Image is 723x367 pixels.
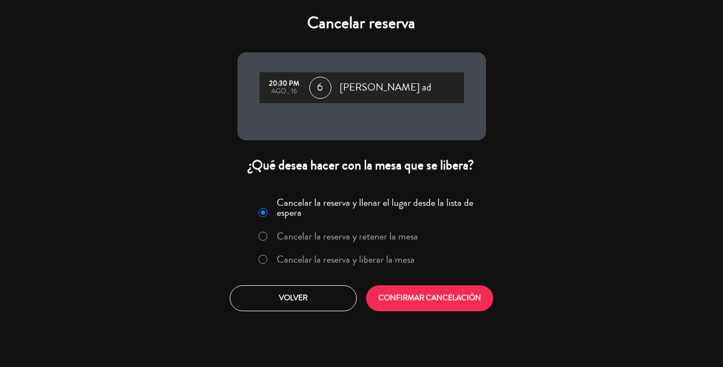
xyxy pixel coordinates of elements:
[238,13,486,33] h4: Cancelar reserva
[265,80,304,88] div: 20:30 PM
[277,254,415,264] label: Cancelar la reserva y liberar la mesa
[277,198,479,217] label: Cancelar la reserva y llenar el lugar desde la lista de espera
[265,88,304,95] div: ago., 16
[366,285,493,311] button: CONFIRMAR CANCELACIÓN
[277,231,418,241] label: Cancelar la reserva y retener la mesa
[238,157,486,174] div: ¿Qué desea hacer con la mesa que se libera?
[230,285,357,311] button: Volver
[309,77,331,99] span: 6
[340,79,432,96] span: [PERSON_NAME] ad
